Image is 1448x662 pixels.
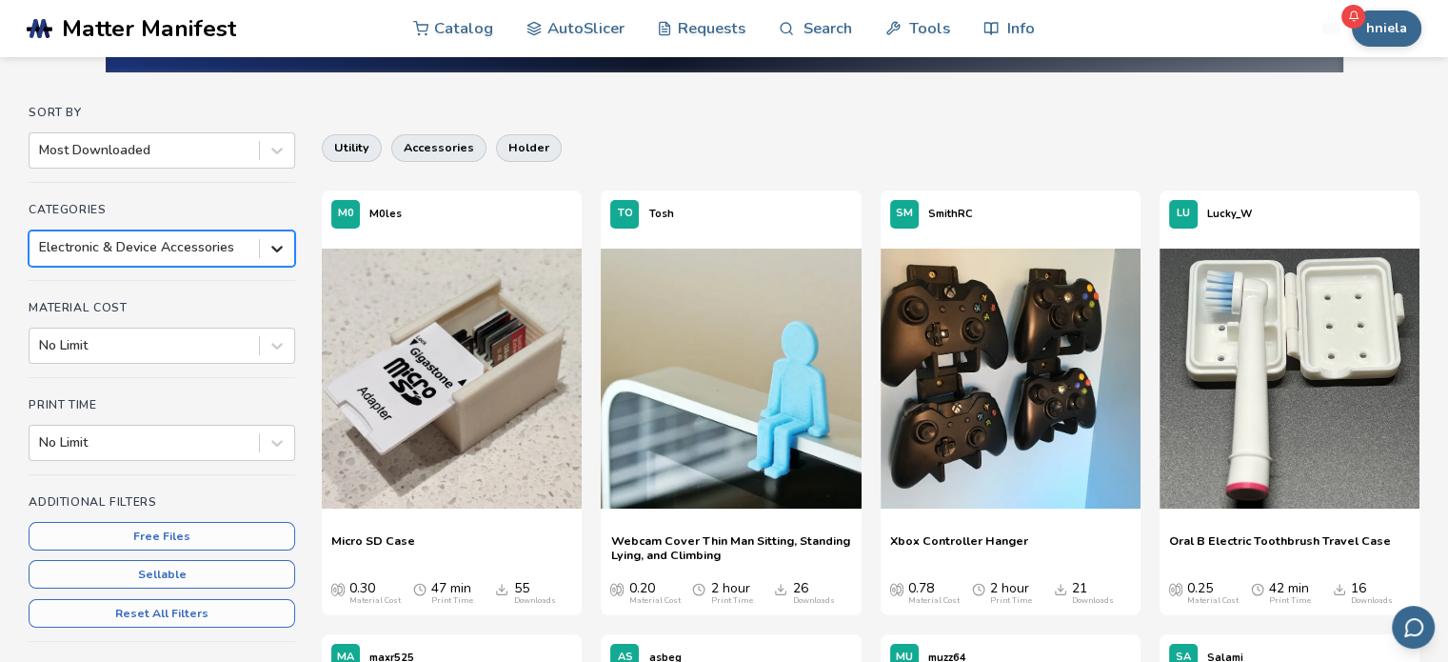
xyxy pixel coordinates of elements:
div: Print Time [990,596,1032,606]
div: Downloads [513,596,555,606]
h4: Material Cost [29,301,295,314]
a: Micro SD Case [331,533,415,562]
div: 55 [513,581,555,606]
span: Average Print Time [1251,581,1264,596]
div: Print Time [431,596,473,606]
p: Lucky_W [1207,204,1252,224]
p: M0les [369,204,402,224]
div: Print Time [1269,596,1311,606]
span: Average Cost [1169,581,1182,596]
button: Reset All Filters [29,599,295,628]
button: utility [322,134,382,161]
p: SmithRC [928,204,973,224]
h4: Categories [29,203,295,216]
div: Material Cost [908,596,960,606]
span: TO [617,208,632,220]
h4: Sort By [29,106,295,119]
div: 16 [1351,581,1393,606]
input: No Limit [39,338,43,353]
span: Average Print Time [972,581,985,596]
h4: Additional Filters [29,495,295,509]
a: Xbox Controller Hanger [890,533,1028,562]
span: Average Print Time [413,581,426,596]
span: M0 [338,208,354,220]
div: Downloads [792,596,834,606]
button: holder [496,134,562,161]
span: Downloads [495,581,508,596]
span: Average Cost [890,581,903,596]
div: 26 [792,581,834,606]
div: 0.20 [628,581,680,606]
button: Send feedback via email [1392,606,1435,649]
a: Webcam Cover Thin Man Sitting, Standing Lying, and Climbing [610,533,851,562]
button: hniela [1352,10,1421,47]
div: Downloads [1351,596,1393,606]
div: 2 hour [710,581,752,606]
button: Sellable [29,560,295,589]
input: No Limit [39,435,43,451]
p: Tosh [648,204,673,224]
div: Print Time [710,596,752,606]
div: 0.78 [908,581,960,606]
h4: Print Time [29,398,295,411]
span: SM [896,208,913,220]
div: 0.25 [1187,581,1239,606]
span: Downloads [774,581,787,596]
span: Average Cost [610,581,624,596]
span: Downloads [1333,581,1346,596]
a: Oral B Electric Toothbrush Travel Case [1169,533,1391,562]
span: Average Cost [331,581,345,596]
div: 2 hour [990,581,1032,606]
div: Material Cost [1187,596,1239,606]
div: Material Cost [628,596,680,606]
span: Downloads [1054,581,1067,596]
span: Matter Manifest [62,15,236,42]
button: Free Files [29,522,295,551]
div: Downloads [1072,596,1114,606]
div: 42 min [1269,581,1311,606]
div: 21 [1072,581,1114,606]
button: accessories [391,134,486,161]
div: Material Cost [349,596,401,606]
div: 0.30 [349,581,401,606]
div: 47 min [431,581,473,606]
span: LU [1177,208,1190,220]
span: Average Print Time [692,581,705,596]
